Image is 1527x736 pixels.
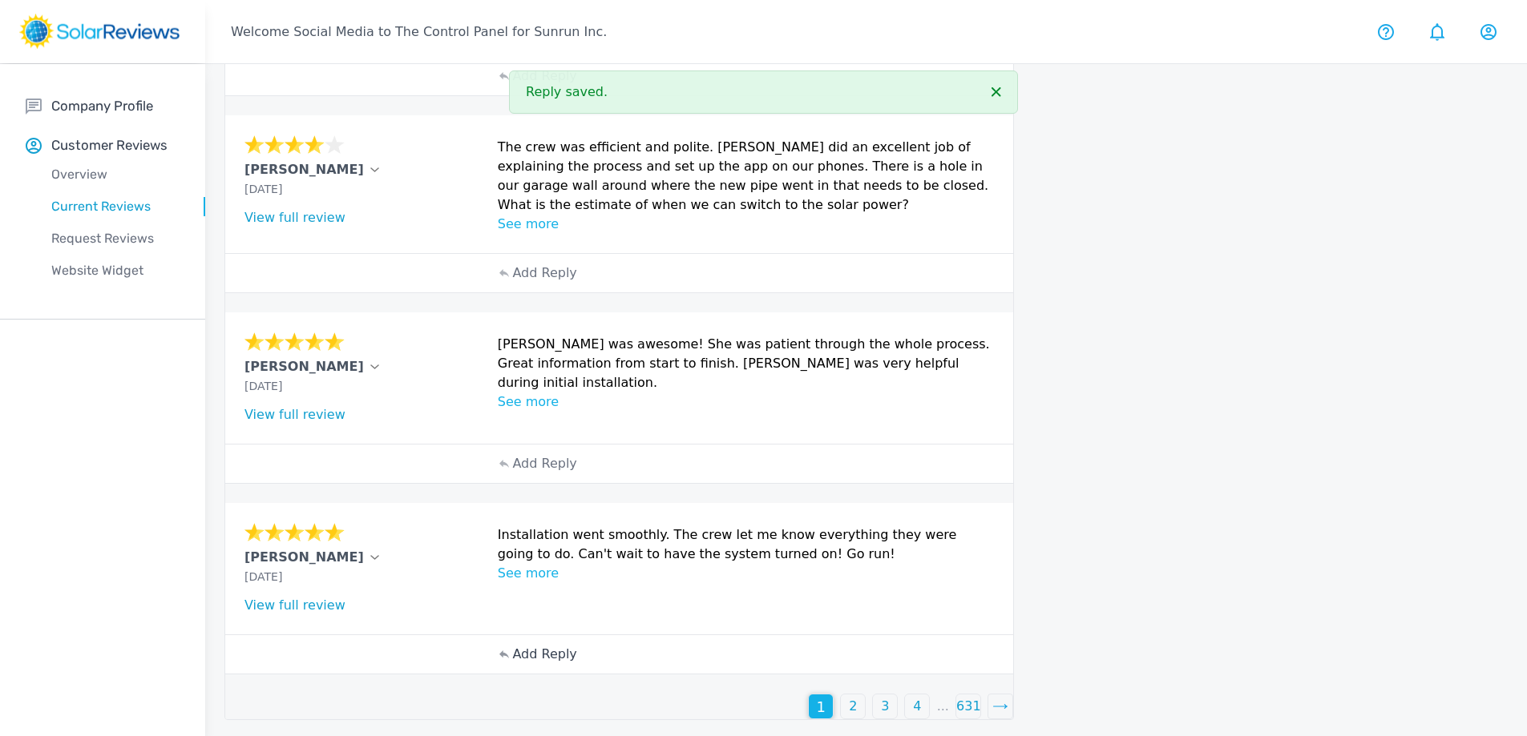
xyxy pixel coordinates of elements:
span: [DATE] [244,183,282,195]
p: Website Widget [26,261,205,280]
p: Current Reviews [26,197,205,216]
p: Installation went smoothly. The crew let me know everything they were going to do. Can't wait to ... [498,525,995,564]
p: Add Reply [512,645,576,664]
p: [PERSON_NAME] [244,160,364,179]
p: ... [937,697,949,716]
a: Current Reviews [26,191,205,223]
a: Overview [26,159,205,191]
p: Overview [26,165,205,184]
a: Request Reviews [26,223,205,255]
p: See more [498,392,995,412]
span: [DATE] [244,570,282,583]
a: Website Widget [26,255,205,287]
p: Add Reply [512,263,576,283]
a: View full review [244,597,345,613]
p: [PERSON_NAME] [244,548,364,567]
p: Customer Reviews [51,135,168,155]
p: 1 [817,696,826,718]
a: View full review [244,407,345,422]
p: The crew was efficient and polite. [PERSON_NAME] did an excellent job of explaining the process a... [498,138,995,215]
a: View full review [244,210,345,225]
p: [PERSON_NAME] [244,357,364,376]
p: [PERSON_NAME] was awesome! She was patient through the whole process. Great information from star... [498,335,995,392]
p: Request Reviews [26,229,205,248]
span: [DATE] [244,380,282,392]
p: See more [498,564,995,583]
p: 4 [913,697,921,716]
p: 631 [956,697,981,716]
p: 3 [881,697,889,716]
p: Add Reply [512,454,576,473]
p: 2 [849,697,857,716]
p: See more [498,215,995,234]
span: Reply saved. [526,84,608,100]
